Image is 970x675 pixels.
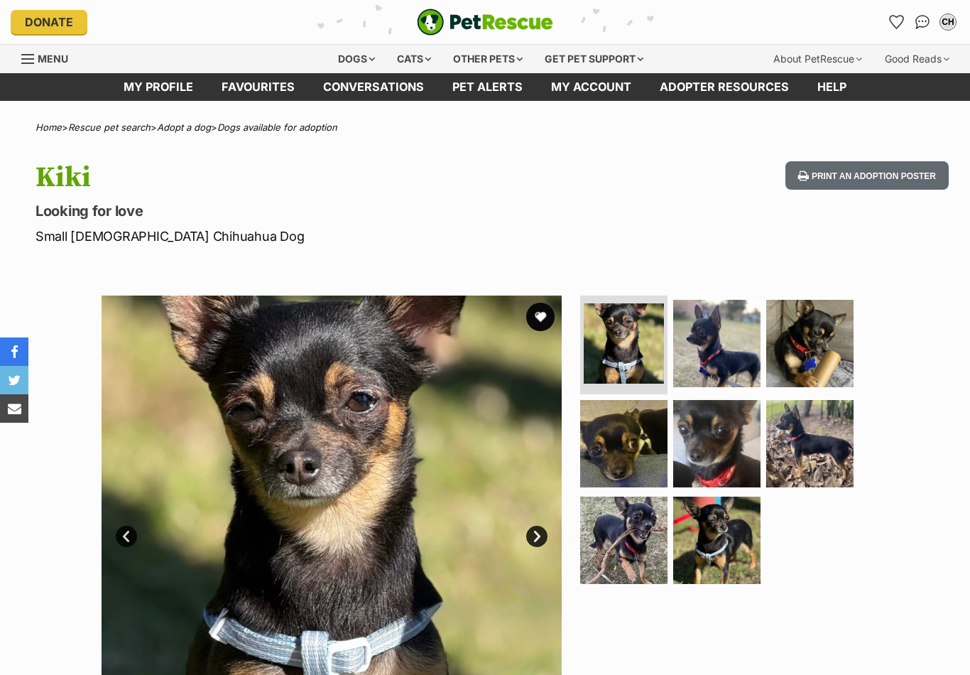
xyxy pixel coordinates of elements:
div: Get pet support [535,45,653,73]
img: logo-e224e6f780fb5917bec1dbf3a21bbac754714ae5b6737aabdf751b685950b380.svg [417,9,553,36]
img: Photo of Kiki [673,497,761,584]
div: Cats [387,45,441,73]
a: PetRescue [417,9,553,36]
div: Other pets [443,45,533,73]
span: Menu [38,53,68,65]
a: Help [803,73,861,101]
a: Conversations [911,11,934,33]
a: Next [526,526,547,547]
img: Photo of Kiki [766,300,854,387]
img: chat-41dd97257d64d25036548639549fe6c8038ab92f7586957e7f3b1b290dea8141.svg [915,15,930,29]
button: My account [937,11,959,33]
a: Dogs available for adoption [217,121,337,133]
img: Photo of Kiki [580,400,667,487]
img: Photo of Kiki [673,300,761,387]
a: Rescue pet search [68,121,151,133]
ul: Account quick links [885,11,959,33]
a: Adopter resources [645,73,803,101]
a: Adopt a dog [157,121,211,133]
a: Favourites [207,73,309,101]
button: Print an adoption poster [785,161,949,190]
h1: Kiki [36,161,592,194]
p: Small [DEMOGRAPHIC_DATA] Chihuahua Dog [36,227,592,246]
img: Photo of Kiki [584,303,664,384]
a: Donate [11,10,87,34]
a: My profile [109,73,207,101]
p: Looking for love [36,201,592,221]
a: Favourites [885,11,908,33]
a: Pet alerts [438,73,537,101]
a: Prev [116,526,137,547]
a: My account [537,73,645,101]
div: Dogs [328,45,385,73]
button: favourite [526,303,555,331]
a: Home [36,121,62,133]
img: Photo of Kiki [766,400,854,487]
img: Photo of Kiki [580,497,667,584]
div: About PetRescue [763,45,872,73]
a: Menu [21,45,78,70]
div: Good Reads [875,45,959,73]
img: Photo of Kiki [673,400,761,487]
div: CH [941,15,955,29]
a: conversations [309,73,438,101]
